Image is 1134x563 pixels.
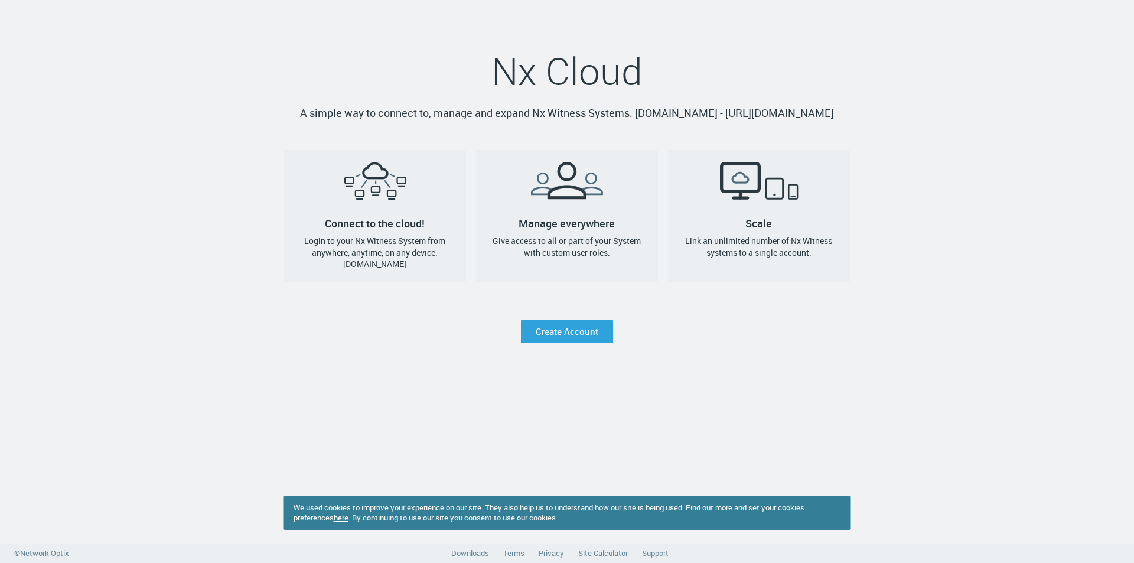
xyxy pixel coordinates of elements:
p: A simple way to connect to, manage and expand Nx Witness Systems. [DOMAIN_NAME] - [URL][DOMAIN_NAME] [284,105,850,122]
span: Nx Cloud [491,45,643,96]
h2: Connect to the cloud! [284,150,467,223]
h2: Manage everywhere [475,150,658,223]
h4: Link an unlimited number of Nx Witness systems to a single account. [677,235,840,258]
a: Support [642,548,669,558]
a: Privacy [539,548,564,558]
a: Downloads [451,548,489,558]
a: Connect to the cloud!Login to your Nx Witness System from anywhere, anytime, on any device. [DOMA... [284,150,467,282]
h4: Give access to all or part of your System with custom user roles. [485,235,649,258]
a: Terms [503,548,524,558]
h4: Login to your Nx Witness System from anywhere, anytime, on any device. [DOMAIN_NAME] [294,235,457,270]
span: . By continuing to use our site you consent to use our cookies. [348,512,558,523]
a: Create Account [521,320,613,343]
a: here [334,512,348,523]
a: Site Calculator [578,548,628,558]
h2: Scale [667,150,850,223]
a: Manage everywhereGive access to all or part of your System with custom user roles. [475,150,658,282]
span: Network Optix [20,548,69,558]
a: ScaleLink an unlimited number of Nx Witness systems to a single account. [667,150,850,282]
span: We used cookies to improve your experience on our site. They also help us to understand how our s... [294,502,804,523]
a: ©Network Optix [14,548,69,559]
